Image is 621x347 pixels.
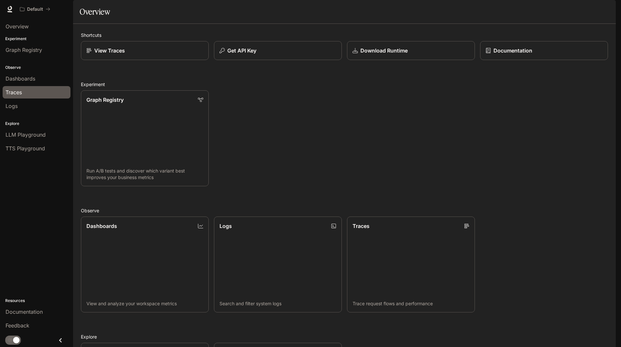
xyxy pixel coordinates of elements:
p: Run A/B tests and discover which variant best improves your business metrics [86,168,203,181]
a: DashboardsView and analyze your workspace metrics [81,217,209,312]
h2: Experiment [81,81,608,88]
p: View and analyze your workspace metrics [86,300,203,307]
p: Logs [220,222,232,230]
p: Documentation [493,47,532,54]
p: Search and filter system logs [220,300,336,307]
a: TracesTrace request flows and performance [347,217,475,312]
p: Traces [353,222,370,230]
h2: Observe [81,207,608,214]
a: Download Runtime [347,41,475,60]
a: Graph RegistryRun A/B tests and discover which variant best improves your business metrics [81,90,209,186]
p: Download Runtime [360,47,408,54]
h1: Overview [80,5,110,18]
h2: Explore [81,333,608,340]
a: View Traces [81,41,209,60]
p: Dashboards [86,222,117,230]
p: Get API Key [227,47,256,54]
p: Graph Registry [86,96,124,104]
a: LogsSearch and filter system logs [214,217,342,312]
button: Get API Key [214,41,342,60]
p: View Traces [94,47,125,54]
p: Default [27,7,43,12]
p: Trace request flows and performance [353,300,469,307]
a: Documentation [480,41,608,60]
h2: Shortcuts [81,32,608,38]
button: All workspaces [17,3,53,16]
